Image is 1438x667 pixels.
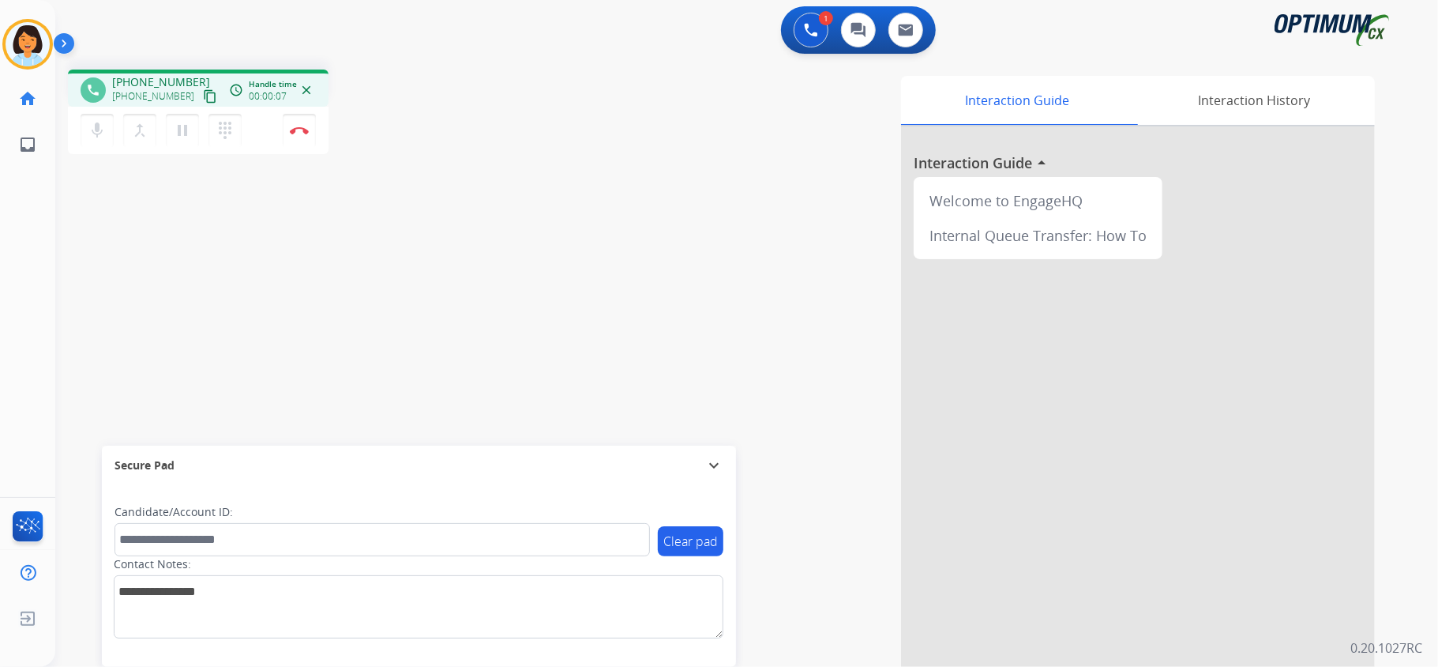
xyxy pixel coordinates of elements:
span: Secure Pad [115,458,175,473]
label: Contact Notes: [114,556,191,572]
mat-icon: phone [86,83,100,97]
div: Interaction Guide [901,76,1134,125]
span: Handle time [249,78,297,90]
mat-icon: pause [173,121,192,140]
mat-icon: inbox [18,135,37,154]
mat-icon: merge_type [130,121,149,140]
p: 0.20.1027RC [1350,639,1422,658]
mat-icon: content_copy [203,89,217,104]
mat-icon: dialpad [216,121,235,140]
div: Interaction History [1134,76,1375,125]
img: avatar [6,22,50,66]
span: 00:00:07 [249,90,287,103]
span: [PHONE_NUMBER] [112,90,194,103]
label: Candidate/Account ID: [115,504,233,520]
mat-icon: access_time [229,83,243,97]
button: Clear pad [658,526,723,556]
mat-icon: expand_more [704,456,723,475]
div: Internal Queue Transfer: How To [920,218,1156,253]
div: 1 [819,11,833,25]
div: Welcome to EngageHQ [920,183,1156,218]
mat-icon: mic [88,121,107,140]
span: [PHONE_NUMBER] [112,74,210,90]
img: control [290,126,309,134]
mat-icon: close [299,83,314,97]
mat-icon: home [18,89,37,108]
